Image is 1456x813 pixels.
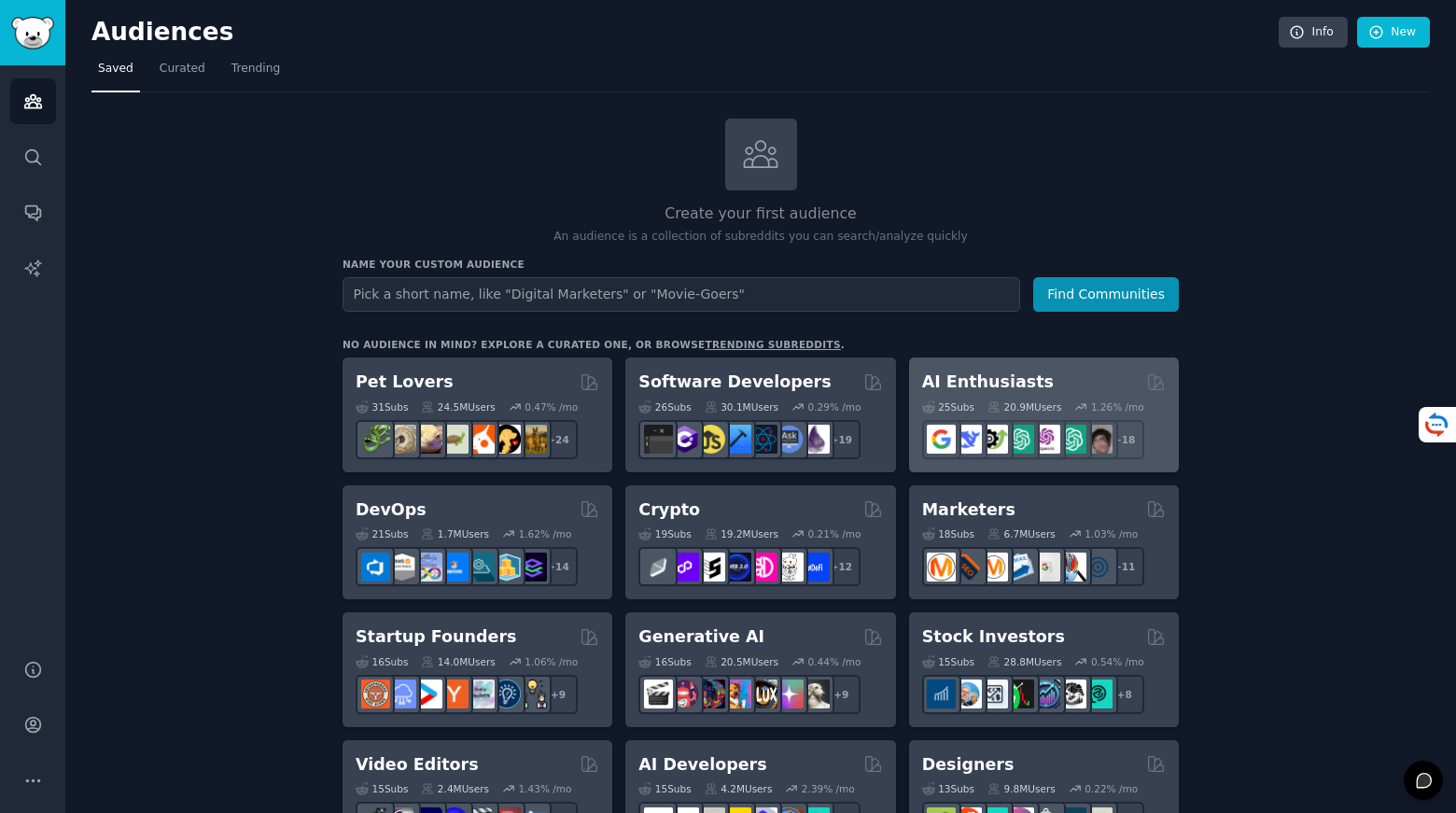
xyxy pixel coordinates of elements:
[492,425,521,454] img: PetAdvice
[801,425,830,454] img: elixir
[519,527,572,540] div: 1.62 % /mo
[670,553,699,582] img: 0xPolygon
[705,400,778,414] div: 30.1M Users
[91,54,140,92] a: Saved
[638,400,691,414] div: 26 Sub s
[705,339,840,350] a: trending subreddits
[539,547,578,586] div: + 14
[98,61,133,77] span: Saved
[775,553,804,582] img: CryptoNews
[413,680,442,708] img: startup
[1057,425,1086,454] img: chatgpt_prompts_
[1357,17,1430,49] a: New
[927,680,956,708] img: dividends
[440,680,469,708] img: ycombinator
[696,553,725,582] img: ethstaker
[356,625,516,649] h2: Startup Founders
[231,61,280,77] span: Trending
[1005,425,1034,454] img: chatgpt_promptDesign
[160,61,205,77] span: Curated
[922,782,974,795] div: 13 Sub s
[413,553,442,582] img: Docker_DevOps
[356,753,479,777] h2: Video Editors
[361,680,390,708] img: EntrepreneurRideAlong
[979,425,1008,454] img: AItoolsCatalog
[1005,553,1034,582] img: Emailmarketing
[361,425,390,454] img: herpetology
[1279,17,1348,49] a: Info
[987,527,1056,540] div: 6.7M Users
[225,54,287,92] a: Trending
[696,680,725,708] img: deepdream
[356,498,427,522] h2: DevOps
[525,400,578,414] div: 0.47 % /mo
[356,527,408,540] div: 21 Sub s
[153,54,212,92] a: Curated
[343,203,1179,226] h2: Create your first audience
[1085,527,1138,540] div: 1.03 % /mo
[775,680,804,708] img: starryai
[356,400,408,414] div: 31 Sub s
[1057,680,1086,708] img: swingtrading
[518,680,547,708] img: growmybusiness
[361,553,390,582] img: azuredevops
[979,680,1008,708] img: Forex
[801,680,830,708] img: DreamBooth
[987,400,1061,414] div: 20.9M Users
[1091,655,1144,668] div: 0.54 % /mo
[518,425,547,454] img: dogbreed
[953,425,982,454] img: DeepSeek
[927,425,956,454] img: GoogleGeminiAI
[343,277,1020,312] input: Pick a short name, like "Digital Marketers" or "Movie-Goers"
[1031,680,1060,708] img: StocksAndTrading
[343,258,1179,271] h3: Name your custom audience
[722,680,751,708] img: sdforall
[356,655,408,668] div: 16 Sub s
[670,425,699,454] img: csharp
[1084,425,1113,454] img: ArtificalIntelligence
[722,425,751,454] img: iOSProgramming
[749,425,777,454] img: reactnative
[670,680,699,708] img: dalle2
[11,17,54,49] img: GummySearch logo
[387,680,416,708] img: SaaS
[802,782,855,795] div: 2.39 % /mo
[1105,547,1144,586] div: + 11
[821,547,861,586] div: + 12
[638,655,691,668] div: 16 Sub s
[922,625,1065,649] h2: Stock Investors
[705,527,778,540] div: 19.2M Users
[749,553,777,582] img: defiblockchain
[927,553,956,582] img: content_marketing
[539,675,578,714] div: + 9
[953,553,982,582] img: bigseo
[343,338,845,351] div: No audience in mind? Explore a curated one, or browse .
[1057,553,1086,582] img: MarketingResearch
[987,782,1056,795] div: 9.8M Users
[808,400,861,414] div: 0.29 % /mo
[492,553,521,582] img: aws_cdk
[421,400,495,414] div: 24.5M Users
[466,680,495,708] img: indiehackers
[821,420,861,459] div: + 19
[705,655,778,668] div: 20.5M Users
[1091,400,1144,414] div: 1.26 % /mo
[821,675,861,714] div: + 9
[387,553,416,582] img: AWS_Certified_Experts
[922,655,974,668] div: 15 Sub s
[953,680,982,708] img: ValueInvesting
[696,425,725,454] img: learnjavascript
[356,782,408,795] div: 15 Sub s
[1084,680,1113,708] img: technicalanalysis
[1031,425,1060,454] img: OpenAIDev
[387,425,416,454] img: ballpython
[644,680,673,708] img: aivideo
[421,782,489,795] div: 2.4M Users
[440,425,469,454] img: turtle
[466,553,495,582] img: platformengineering
[801,553,830,582] img: defi_
[638,371,831,394] h2: Software Developers
[987,655,1061,668] div: 28.8M Users
[1105,675,1144,714] div: + 8
[525,655,578,668] div: 1.06 % /mo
